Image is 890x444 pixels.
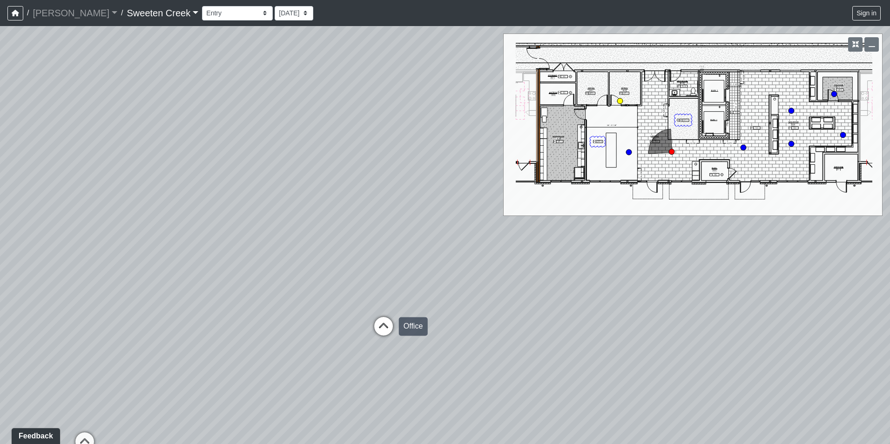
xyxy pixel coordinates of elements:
[852,6,881,20] button: Sign in
[127,4,198,22] a: Sweeten Creek
[117,4,127,22] span: /
[33,4,117,22] a: [PERSON_NAME]
[23,4,33,22] span: /
[399,317,428,336] div: Office
[7,425,62,444] iframe: Ybug feedback widget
